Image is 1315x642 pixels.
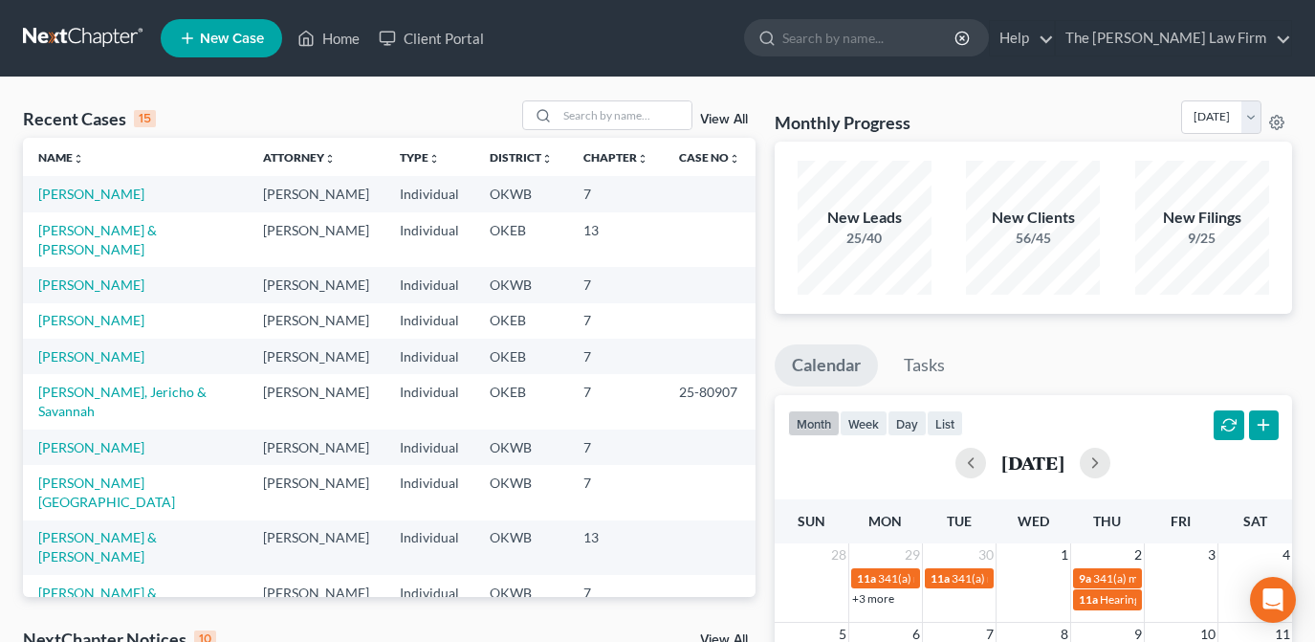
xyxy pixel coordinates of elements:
h2: [DATE] [1001,453,1064,473]
a: View All [700,113,748,126]
td: [PERSON_NAME] [248,303,384,339]
i: unfold_more [324,153,336,165]
span: 3 [1206,543,1217,566]
a: Nameunfold_more [38,150,84,165]
div: 9/25 [1135,229,1269,248]
div: 15 [134,110,156,127]
span: 11a [931,571,950,586]
button: week [840,410,888,436]
span: 9a [1079,571,1091,586]
span: Sat [1243,513,1267,529]
div: 25/40 [798,229,931,248]
div: 56/45 [966,229,1100,248]
span: Wed [1018,513,1049,529]
a: [PERSON_NAME] & [PERSON_NAME] [38,529,157,565]
td: 7 [568,430,664,465]
a: [PERSON_NAME], Jericho & Savannah [38,384,207,419]
a: Help [990,21,1054,55]
span: 4 [1281,543,1292,566]
td: 13 [568,520,664,575]
button: month [788,410,840,436]
i: unfold_more [428,153,440,165]
td: Individual [384,339,474,374]
span: 29 [903,543,922,566]
input: Search by name... [782,20,957,55]
a: Client Portal [369,21,493,55]
td: [PERSON_NAME] [248,176,384,211]
span: 28 [829,543,848,566]
h3: Monthly Progress [775,111,910,134]
td: Individual [384,267,474,302]
a: [PERSON_NAME] [38,312,144,328]
div: Recent Cases [23,107,156,130]
a: [PERSON_NAME][GEOGRAPHIC_DATA] [38,475,175,510]
span: 11a [1079,592,1098,607]
span: 341(a) meeting for [PERSON_NAME] [952,571,1136,586]
td: 7 [568,465,664,520]
div: New Leads [798,207,931,229]
span: 341(a) meeting for [PERSON_NAME] [878,571,1063,586]
span: Hearing for [PERSON_NAME] [1100,592,1249,607]
td: [PERSON_NAME] [248,267,384,302]
a: Districtunfold_more [490,150,553,165]
button: day [888,410,927,436]
a: [PERSON_NAME] [38,439,144,455]
input: Search by name... [558,101,691,129]
td: 7 [568,374,664,429]
span: Tue [947,513,972,529]
a: Home [288,21,369,55]
a: Chapterunfold_more [583,150,648,165]
td: 25-80907 [664,374,756,429]
td: [PERSON_NAME] [248,339,384,374]
span: Sun [798,513,825,529]
td: Individual [384,575,474,630]
span: 30 [976,543,996,566]
td: OKWB [474,520,568,575]
td: OKWB [474,176,568,211]
td: [PERSON_NAME] [248,520,384,575]
div: New Filings [1135,207,1269,229]
span: Fri [1171,513,1191,529]
td: Individual [384,465,474,520]
a: [PERSON_NAME] [38,348,144,365]
td: 7 [568,339,664,374]
td: [PERSON_NAME] [248,374,384,429]
button: list [927,410,963,436]
td: Individual [384,176,474,211]
i: unfold_more [637,153,648,165]
a: [PERSON_NAME] [38,277,144,293]
td: 7 [568,575,664,630]
a: Calendar [775,344,878,387]
a: Tasks [887,344,962,387]
i: unfold_more [541,153,553,165]
td: Individual [384,520,474,575]
td: 13 [568,212,664,267]
a: [PERSON_NAME] & [PERSON_NAME] [38,222,157,257]
span: 2 [1132,543,1144,566]
td: [PERSON_NAME] [248,575,384,630]
td: OKEB [474,339,568,374]
td: [PERSON_NAME] [248,465,384,520]
td: 7 [568,267,664,302]
span: Mon [868,513,902,529]
span: New Case [200,32,264,46]
td: OKWB [474,575,568,630]
td: [PERSON_NAME] [248,430,384,465]
td: Individual [384,374,474,429]
td: OKWB [474,465,568,520]
i: unfold_more [73,153,84,165]
td: [PERSON_NAME] [248,212,384,267]
span: 1 [1059,543,1070,566]
td: OKEB [474,212,568,267]
span: Thu [1093,513,1121,529]
a: Typeunfold_more [400,150,440,165]
td: OKWB [474,267,568,302]
div: Open Intercom Messenger [1250,577,1296,623]
span: 341(a) meeting for [PERSON_NAME] [1093,571,1278,586]
a: The [PERSON_NAME] Law Firm [1056,21,1291,55]
div: New Clients [966,207,1100,229]
td: Individual [384,303,474,339]
td: OKEB [474,374,568,429]
td: Individual [384,430,474,465]
a: Case Nounfold_more [679,150,740,165]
